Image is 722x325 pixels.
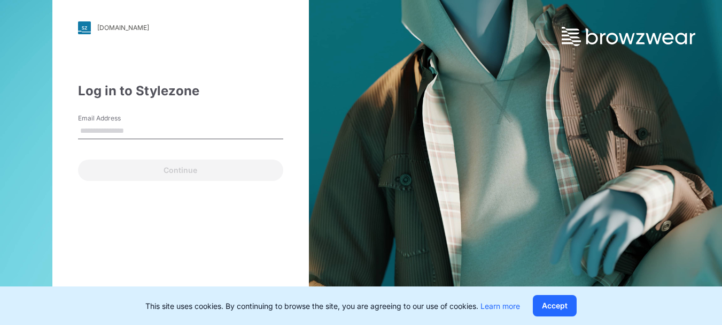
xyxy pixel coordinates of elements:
[78,21,91,34] img: svg+xml;base64,PHN2ZyB3aWR0aD0iMjgiIGhlaWdodD0iMjgiIHZpZXdCb3g9IjAgMCAyOCAyOCIgZmlsbD0ibm9uZSIgeG...
[97,24,149,32] div: [DOMAIN_NAME]
[145,300,520,312] p: This site uses cookies. By continuing to browse the site, you are agreeing to our use of cookies.
[78,114,153,123] label: Email Address
[480,301,520,311] a: Learn more
[562,27,695,46] img: browzwear-logo.73288ffb.svg
[78,81,283,101] div: Log in to Stylezone
[533,295,577,316] button: Accept
[78,21,283,34] a: [DOMAIN_NAME]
